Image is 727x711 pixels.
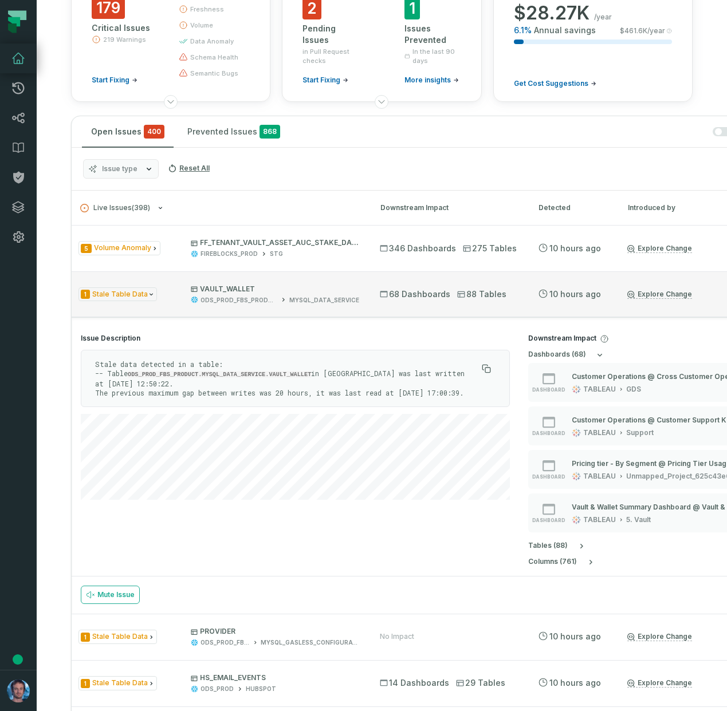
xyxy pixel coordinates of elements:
[627,678,692,688] a: Explore Change
[178,116,289,147] button: Prevented Issues
[95,360,477,397] p: Stale data detected in a table: -- Table in [GEOGRAPHIC_DATA] was last written at [DATE] 12:50:22...
[191,238,359,247] p: FF_TENANT_VAULT_ASSET_AUC_STAKE_DAILY
[528,558,595,567] button: columns (761)
[528,350,604,360] button: dashboards (68)
[80,204,150,212] span: Live Issues ( 398 )
[201,296,277,305] div: ODS_PROD_FBS_PRODUCT
[289,296,359,305] div: MYSQL_DATA_SERVICE
[534,25,596,36] span: Annual savings
[191,285,359,294] p: VAULT_WALLET
[81,334,510,343] h4: Issue Description
[404,76,459,85] a: More insights
[539,203,607,213] div: Detected
[627,244,692,253] a: Explore Change
[456,677,505,689] span: 29 Tables
[549,631,601,641] relative-time: Sep 11, 2025, 6:25 AM GMT+3
[583,472,616,481] div: TABLEAU
[620,26,665,35] span: $ 461.6K /year
[514,79,596,88] a: Get Cost Suggestions
[302,47,359,65] span: in Pull Request checks
[528,542,568,550] h5: table s ( 88 )
[583,428,616,437] div: TABLEAU
[102,164,137,173] span: Issue type
[144,125,164,139] span: critical issues and errors combined
[81,244,92,253] span: Severity
[583,385,616,394] div: TABLEAU
[191,673,359,682] p: HS_EMAIL_EVENTS
[532,474,565,480] span: dashboard
[83,159,159,179] button: Issue type
[201,638,250,647] div: ODS_PROD_FBS_PRODUCT
[81,633,90,642] span: Severity
[81,290,90,299] span: Severity
[78,630,157,644] span: Issue Type
[13,654,23,665] div: Tooltip anchor
[260,125,280,139] span: 868
[302,23,359,46] div: Pending Issues
[191,627,359,636] p: PROVIDER
[190,69,238,78] span: semantic bugs
[594,13,612,22] span: /year
[626,428,654,437] div: Support
[81,679,90,688] span: Severity
[92,22,158,34] div: Critical Issues
[82,116,174,147] button: Open Issues
[7,680,30,702] img: avatar of Matan GK
[246,685,276,693] div: HUBSPOT
[78,287,157,302] span: Issue Type
[549,243,601,253] relative-time: Sep 11, 2025, 6:25 AM GMT+3
[128,371,311,378] code: ODS_PROD_FBS_PRODUCT.MYSQL_DATA_SERVICE.VAULT_WALLET
[302,76,340,85] span: Start Fixing
[528,350,586,359] h5: dashboard s ( 68 )
[81,586,140,604] button: Mute Issue
[626,385,641,394] div: GDS
[380,203,518,213] div: Downstream Impact
[302,76,348,85] a: Start Fixing
[380,677,449,689] span: 14 Dashboards
[514,25,532,36] span: 6.1 %
[78,241,160,255] span: Issue Type
[380,289,450,300] span: 68 Dashboards
[163,159,214,177] button: Reset All
[514,2,590,25] span: $ 28.27K
[627,290,692,299] a: Explore Change
[92,76,137,85] a: Start Fixing
[626,515,651,524] div: 5. Vault
[404,76,451,85] span: More insights
[463,243,517,254] span: 275 Tables
[627,632,692,641] a: Explore Change
[532,387,565,393] span: dashboard
[404,23,461,46] div: Issues Prevented
[412,47,461,65] span: In the last 90 days
[92,76,129,85] span: Start Fixing
[532,518,565,523] span: dashboard
[261,638,359,647] div: MYSQL_GASLESS_CONFIGURATION
[549,289,601,299] relative-time: Sep 11, 2025, 6:25 AM GMT+3
[549,678,601,688] relative-time: Sep 11, 2025, 6:25 AM GMT+3
[583,515,616,524] div: TABLEAU
[201,685,234,693] div: ODS_PROD
[528,542,586,551] button: tables (88)
[190,21,213,30] span: volume
[103,35,146,44] span: 219 Warnings
[190,53,238,62] span: schema health
[380,243,456,254] span: 346 Dashboards
[457,289,506,300] span: 88 Tables
[528,558,577,566] h5: column s ( 761 )
[190,37,234,46] span: data anomaly
[201,250,258,258] div: FIREBLOCKS_PROD
[80,204,360,212] button: Live Issues(398)
[78,676,157,690] span: Issue Type
[190,5,224,14] span: freshness
[270,250,283,258] div: STG
[532,430,565,436] span: dashboard
[380,632,414,641] div: No Impact
[514,79,588,88] span: Get Cost Suggestions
